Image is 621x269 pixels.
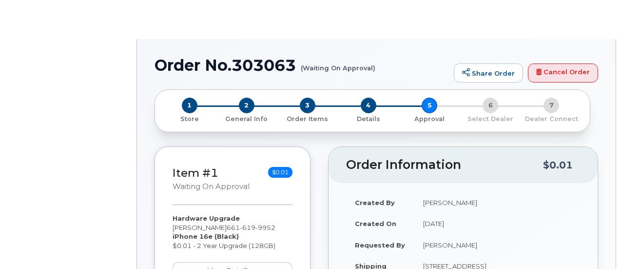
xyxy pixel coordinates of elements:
[338,113,399,124] a: 4 Details
[268,167,292,178] span: $0.01
[355,241,405,249] strong: Requested By
[173,182,250,191] small: Waiting On Approval
[528,63,598,83] a: Cancel Order
[167,115,212,124] p: Store
[255,224,275,231] span: 9952
[239,98,254,113] span: 2
[346,158,543,172] h2: Order Information
[216,113,277,124] a: 2 General Info
[281,115,334,124] p: Order Items
[361,98,376,113] span: 4
[173,214,240,222] strong: Hardware Upgrade
[414,213,580,234] td: [DATE]
[355,220,396,228] strong: Created On
[454,63,523,83] a: Share Order
[173,232,239,240] strong: iPhone 16e (Black)
[163,113,216,124] a: 1 Store
[301,57,375,72] small: (Waiting On Approval)
[277,113,338,124] a: 3 Order Items
[355,199,395,207] strong: Created By
[414,234,580,256] td: [PERSON_NAME]
[543,156,573,174] div: $0.01
[155,57,449,74] h1: Order No.303063
[300,98,315,113] span: 3
[342,115,395,124] p: Details
[182,98,197,113] span: 1
[240,224,255,231] span: 619
[173,166,218,180] a: Item #1
[227,224,275,231] span: 661
[220,115,273,124] p: General Info
[414,192,580,213] td: [PERSON_NAME]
